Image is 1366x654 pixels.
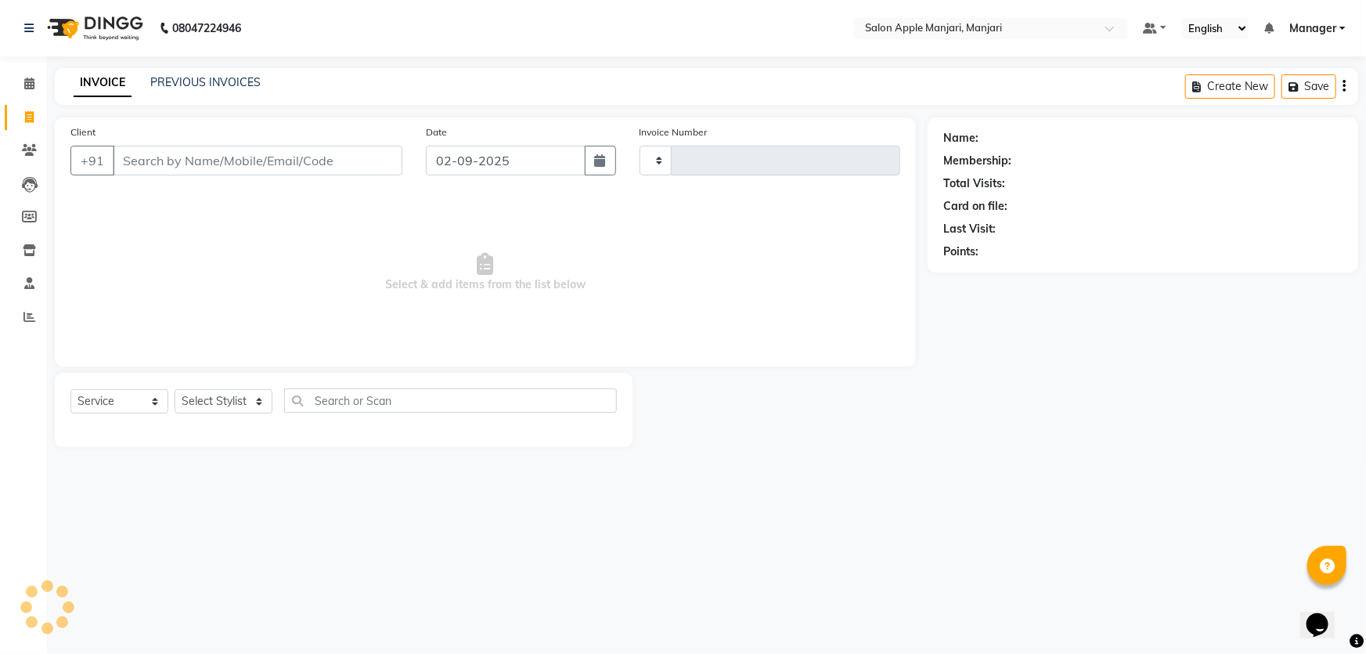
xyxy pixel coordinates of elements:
[943,153,1011,169] div: Membership:
[943,244,979,260] div: Points:
[70,146,114,175] button: +91
[113,146,402,175] input: Search by Name/Mobile/Email/Code
[74,69,132,97] a: INVOICE
[40,6,147,50] img: logo
[70,125,96,139] label: Client
[172,6,241,50] b: 08047224946
[284,388,617,413] input: Search or Scan
[1185,74,1275,99] button: Create New
[640,125,708,139] label: Invoice Number
[1281,74,1336,99] button: Save
[70,194,900,351] span: Select & add items from the list below
[943,175,1005,192] div: Total Visits:
[426,125,447,139] label: Date
[943,221,996,237] div: Last Visit:
[943,130,979,146] div: Name:
[1289,20,1336,37] span: Manager
[1300,591,1350,638] iframe: chat widget
[150,75,261,89] a: PREVIOUS INVOICES
[943,198,1007,215] div: Card on file:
